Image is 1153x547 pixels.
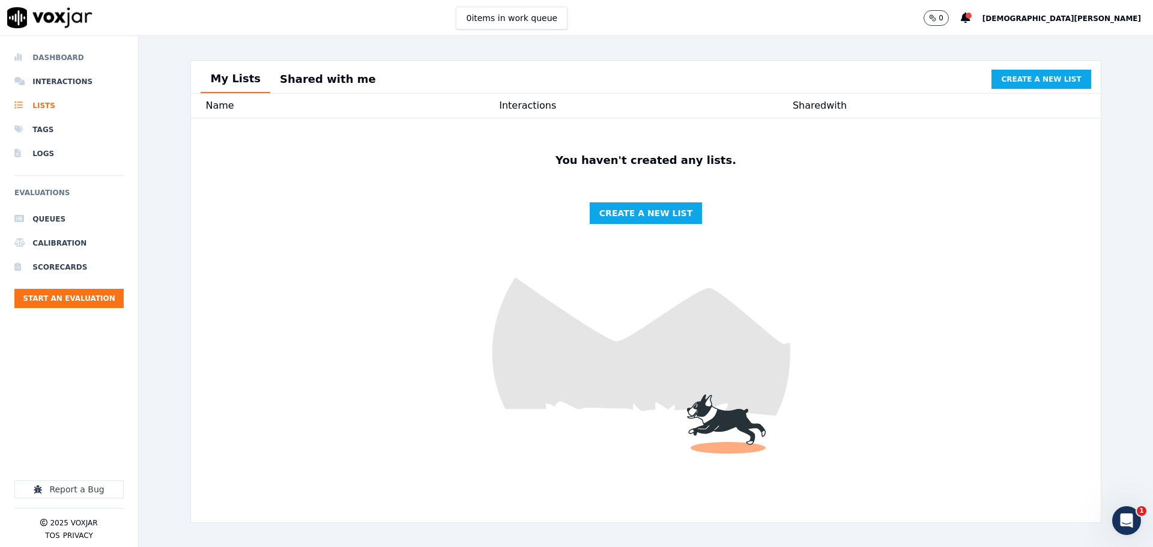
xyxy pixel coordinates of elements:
a: Scorecards [14,255,124,279]
img: fun dog [191,118,1100,522]
iframe: Intercom live chat [1112,506,1141,535]
button: Start an Evaluation [14,289,124,308]
span: Create a new list [1001,74,1081,84]
a: Logs [14,142,124,166]
button: 0 [924,10,961,26]
button: Create a new list [991,70,1091,89]
div: Shared with [793,98,1086,113]
div: Interactions [499,98,793,113]
p: You haven't created any lists. [551,152,741,169]
button: [DEMOGRAPHIC_DATA][PERSON_NAME] [982,11,1153,25]
button: 0 [924,10,949,26]
button: My Lists [201,65,270,93]
button: Create a new list [590,202,702,224]
p: 0 [939,13,943,23]
span: Create a new list [599,207,692,219]
h6: Evaluations [14,186,124,207]
a: Interactions [14,70,124,94]
button: Privacy [63,531,93,540]
a: Queues [14,207,124,231]
span: 1 [1137,506,1146,516]
p: 2025 Voxjar [50,518,97,528]
a: Lists [14,94,124,118]
button: 0items in work queue [456,7,567,29]
div: Name [205,98,499,113]
span: [DEMOGRAPHIC_DATA][PERSON_NAME] [982,14,1141,23]
button: TOS [45,531,59,540]
button: Report a Bug [14,480,124,498]
a: Calibration [14,231,124,255]
a: Dashboard [14,46,124,70]
button: Shared with me [270,66,386,92]
img: voxjar logo [7,7,92,28]
a: Tags [14,118,124,142]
